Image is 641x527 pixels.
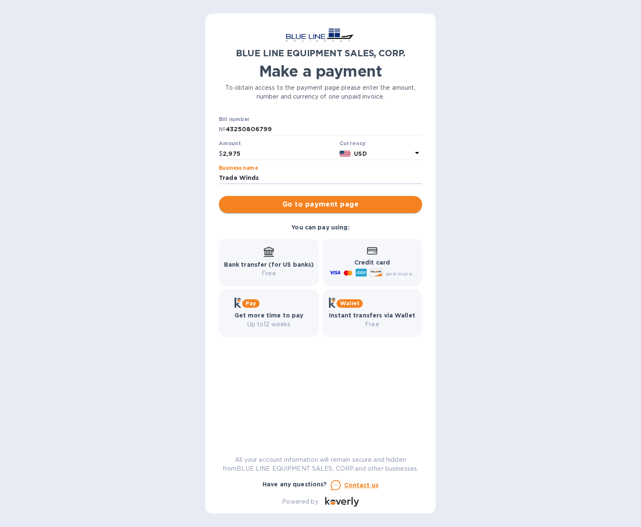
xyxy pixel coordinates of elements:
[219,83,422,101] p: To obtain access to the payment page please enter the amount, number and currency of one unpaid i...
[262,481,327,488] b: Have any questions?
[219,117,249,122] label: Bill number
[354,150,367,157] b: USD
[226,123,422,136] input: Enter bill number
[219,455,422,473] p: All your account information will remain secure and hidden from BLUE LINE EQUIPMENT SALES, CORP. ...
[340,151,351,157] img: USD
[354,259,390,266] b: Credit card
[219,125,226,134] p: №
[329,312,415,319] b: Instant transfers via Wallet
[226,199,415,210] span: Go to payment page
[329,320,415,329] p: Free
[282,497,318,506] p: Powered by
[386,270,417,277] span: and more...
[340,140,366,146] b: Currency
[219,149,223,158] p: $
[219,62,422,80] h1: Make a payment
[344,482,379,488] u: Contact us
[235,320,304,329] p: Up to 12 weeks
[224,261,314,268] b: Bank transfer (for US banks)
[246,300,256,306] b: Pay
[219,166,258,171] label: Business name
[236,48,405,58] b: BLUE LINE EQUIPMENT SALES, CORP.
[235,312,304,319] b: Get more time to pay
[291,224,349,231] b: You can pay using:
[219,196,422,213] button: Go to payment page
[223,147,336,160] input: 0.00
[219,141,240,146] label: Amount
[224,269,314,278] p: Free
[340,300,359,306] b: Wallet
[219,172,422,185] input: Enter business name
